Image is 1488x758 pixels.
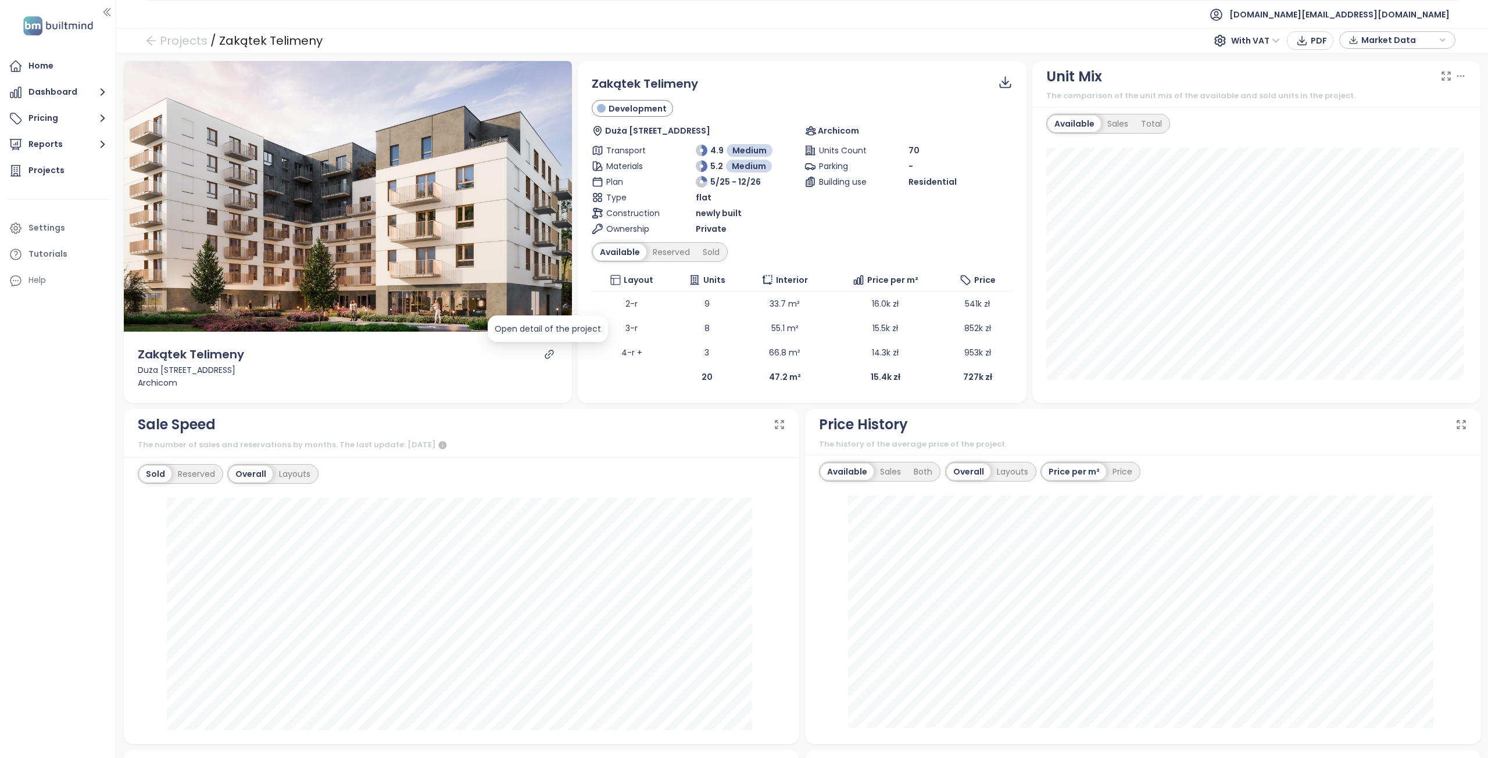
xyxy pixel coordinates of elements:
div: Overall [947,464,990,480]
div: Help [6,269,110,292]
div: Tutorials [28,247,67,261]
div: Reserved [646,244,696,260]
button: PDF [1287,31,1333,50]
span: Archicom [818,124,859,137]
td: 3-r [592,316,671,340]
td: 3 [672,340,742,365]
div: Help [28,273,46,288]
div: Sales [874,464,907,480]
span: [DOMAIN_NAME][EMAIL_ADDRESS][DOMAIN_NAME] [1229,1,1450,28]
div: The history of the average price of the project. [819,439,1467,450]
td: 33.7 m² [742,292,828,316]
div: Settings [28,221,65,235]
div: Price [1106,464,1139,480]
button: Pricing [6,107,110,130]
td: 9 [672,292,742,316]
div: Unit Mix [1046,66,1102,88]
div: / [210,30,216,51]
b: 20 [702,371,713,383]
div: Available [1048,116,1101,132]
div: Sales [1101,116,1135,132]
a: Settings [6,217,110,240]
span: Market Data [1361,31,1436,49]
span: 70 [908,144,920,157]
div: Home [28,59,53,73]
td: 2-r [592,292,671,316]
span: 541k zł [965,298,990,310]
span: 5.2 [710,160,723,173]
div: Zakątek Telimeny [138,346,244,364]
span: Units [703,274,725,286]
b: 15.4k zł [871,371,900,383]
span: Plan [606,175,659,188]
div: Duża [STREET_ADDRESS] [138,364,559,376]
b: 47.2 m² [769,371,801,383]
div: Layouts [273,466,317,482]
div: button [1346,31,1449,49]
div: Available [821,464,874,480]
span: 5/25 - 12/26 [710,175,761,188]
span: 14.3k zł [872,347,899,358]
div: Both [907,464,939,480]
span: PDF [1311,34,1327,47]
a: Home [6,55,110,78]
td: 55.1 m² [742,316,828,340]
span: Development [609,102,667,115]
div: Open detail of the project [495,322,601,335]
a: arrow-left Projects [145,30,208,51]
span: Parking [819,160,871,173]
span: 15.5k zł [872,322,898,334]
span: flat [696,191,711,204]
span: Residential [908,175,957,188]
span: Construction [606,207,659,220]
span: Ownership [606,222,659,235]
div: Price per m² [1042,464,1106,480]
button: Dashboard [6,81,110,104]
button: Reports [6,133,110,156]
div: Archicom [138,376,559,389]
div: Sold [696,244,726,260]
div: The comparison of the unit mix of the available and sold units in the project. [1046,90,1467,102]
div: Price History [819,414,908,436]
span: 16.0k zł [872,298,899,310]
div: Total [1135,116,1168,132]
span: Private [696,222,727,235]
div: Zakątek Telimeny [219,30,323,51]
td: 8 [672,316,742,340]
div: Sold [139,466,171,482]
a: Projects [6,159,110,182]
span: newly built [696,207,742,220]
span: Zakątek Telimeny [592,76,698,92]
span: Price per m² [867,274,918,286]
span: Units Count [819,144,871,157]
div: The number of sales and reservations by months. The last update: [DATE] [138,439,786,452]
td: 4-r + [592,340,671,365]
span: Materials [606,160,659,173]
div: Sale Speed [138,414,216,436]
span: Transport [606,144,659,157]
span: 852k zł [964,322,991,334]
div: Overall [229,466,273,482]
span: arrow-left [145,35,157,46]
span: - [908,160,913,172]
span: Price [974,274,996,286]
b: 727k zł [963,371,992,383]
div: Reserved [171,466,221,482]
span: 953k zł [964,347,991,358]
span: Building use [819,175,871,188]
span: Medium [732,144,767,157]
span: 4.9 [710,144,724,157]
span: Interior [776,274,808,286]
td: 66.8 m² [742,340,828,365]
span: Medium [732,160,766,173]
div: Projects [28,163,65,178]
a: Tutorials [6,243,110,266]
a: link [544,349,555,360]
span: Duża [STREET_ADDRESS] [605,124,710,137]
span: Layout [624,274,653,286]
img: logo [20,14,96,38]
span: With VAT [1231,32,1280,49]
div: Layouts [990,464,1035,480]
div: Available [593,244,646,260]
